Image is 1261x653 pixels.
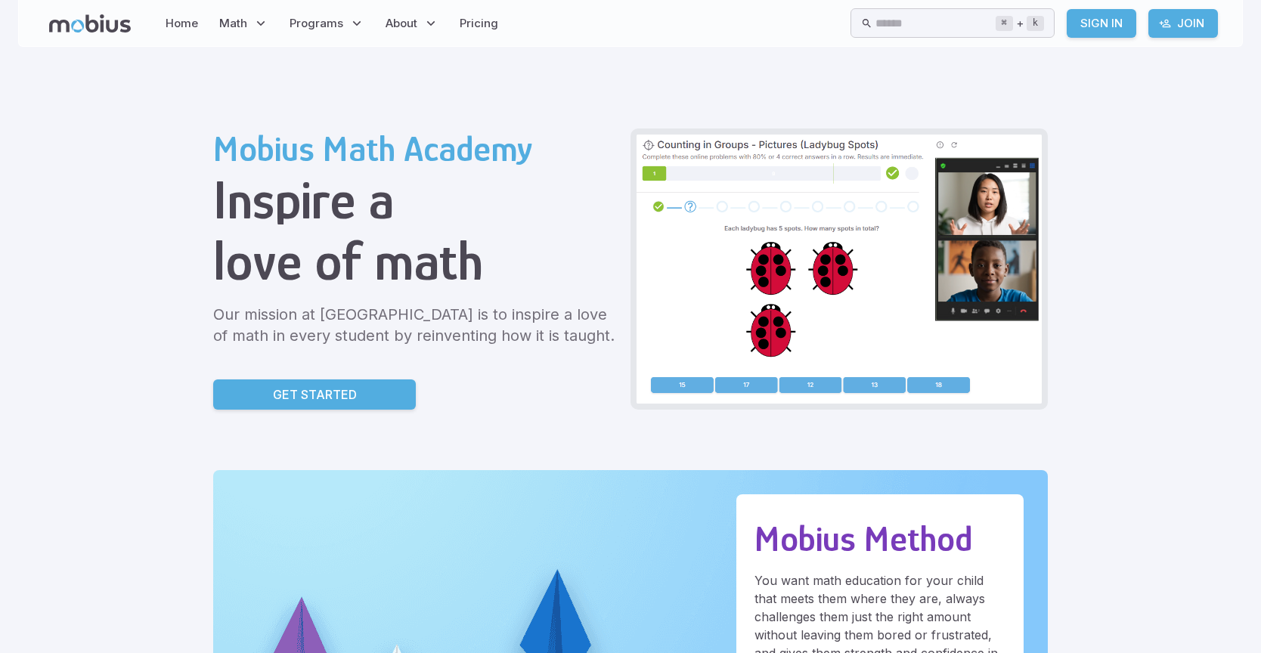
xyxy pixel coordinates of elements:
[213,304,618,346] p: Our mission at [GEOGRAPHIC_DATA] is to inspire a love of math in every student by reinventing how...
[213,169,618,231] h1: Inspire a
[1067,9,1136,38] a: Sign In
[213,231,618,292] h1: love of math
[754,518,1005,559] h2: Mobius Method
[213,128,618,169] h2: Mobius Math Academy
[213,379,416,410] a: Get Started
[637,135,1042,404] img: Grade 2 Class
[161,6,203,41] a: Home
[1027,16,1044,31] kbd: k
[386,15,417,32] span: About
[273,385,357,404] p: Get Started
[219,15,247,32] span: Math
[996,16,1013,31] kbd: ⌘
[290,15,343,32] span: Programs
[996,14,1044,32] div: +
[455,6,503,41] a: Pricing
[1148,9,1218,38] a: Join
